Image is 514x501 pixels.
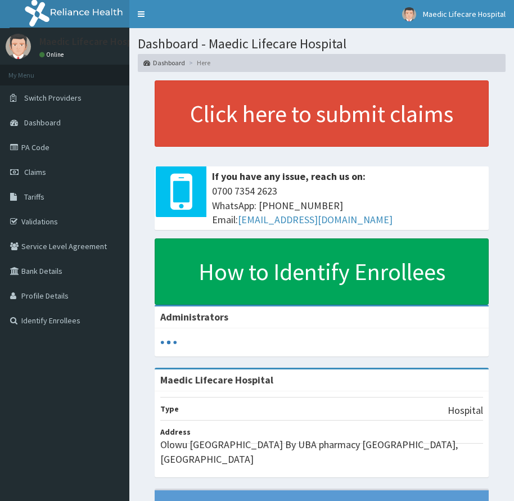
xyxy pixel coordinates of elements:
[160,334,177,351] svg: audio-loading
[24,192,44,202] span: Tariffs
[138,37,506,51] h1: Dashboard - Maedic Lifecare Hospital
[24,167,46,177] span: Claims
[6,34,31,59] img: User Image
[39,51,66,58] a: Online
[160,427,191,437] b: Address
[24,93,82,103] span: Switch Providers
[160,373,273,386] strong: Maedic Lifecare Hospital
[423,9,506,19] span: Maedic Lifecare Hospital
[160,437,483,466] p: Olowu [GEOGRAPHIC_DATA] By UBA pharmacy [GEOGRAPHIC_DATA], [GEOGRAPHIC_DATA]
[212,170,366,183] b: If you have any issue, reach us on:
[143,58,185,67] a: Dashboard
[39,37,147,47] p: Maedic Lifecare Hospital
[238,213,393,226] a: [EMAIL_ADDRESS][DOMAIN_NAME]
[402,7,416,21] img: User Image
[155,80,489,147] a: Click here to submit claims
[448,403,483,418] p: Hospital
[24,118,61,128] span: Dashboard
[155,238,489,305] a: How to Identify Enrollees
[160,310,228,323] b: Administrators
[160,404,179,414] b: Type
[212,184,483,227] span: 0700 7354 2623 WhatsApp: [PHONE_NUMBER] Email:
[186,58,210,67] li: Here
